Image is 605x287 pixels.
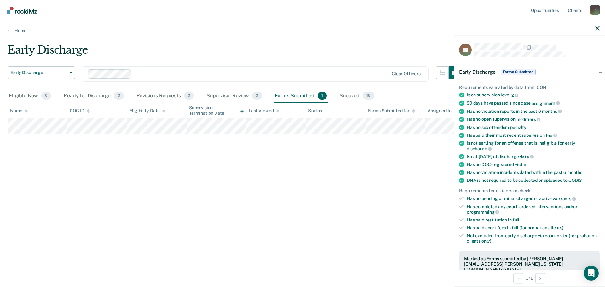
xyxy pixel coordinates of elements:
span: 2 [511,93,519,98]
div: Requirements validated by data from ICON [459,84,600,90]
div: Has completed any court-ordered interventions and/or [467,204,600,215]
span: Forms Submitted [501,69,536,75]
span: 0 [252,92,262,100]
span: 0 [114,92,124,100]
div: 1 / 1 [454,270,605,286]
span: 18 [363,92,374,100]
div: Eligible Now [8,89,52,103]
div: Has no pending criminal charges or active [467,196,600,202]
div: Name [10,108,28,113]
span: assignment [532,100,560,106]
span: full [513,217,519,222]
button: Profile dropdown button [590,5,600,15]
span: Early Discharge [459,69,496,75]
div: Clear officers [392,71,421,77]
div: Has paid court fees in full (for probation [467,225,600,230]
div: Not excluded from early discharge via court order (for probation clients [467,233,600,244]
div: Has no DOC-registered [467,162,600,167]
div: Marked as Forms submitted by [PERSON_NAME][EMAIL_ADDRESS][PERSON_NAME][US_STATE][DOMAIN_NAME] on ... [464,256,595,272]
span: modifiers [516,117,541,122]
span: programming [467,210,499,215]
span: 0 [41,92,51,100]
a: Home [8,28,597,33]
div: Ready for Discharge [62,89,125,103]
div: Has no open supervision [467,117,600,122]
div: Status [308,108,322,113]
div: Supervision Termination Date [189,105,244,116]
div: Forms Submitted [274,89,328,103]
button: Next Opportunity [535,273,545,283]
img: Recidiviz [7,7,37,14]
div: Snoozed [338,89,376,103]
div: Has no sex offender [467,124,600,130]
div: 90 days have passed since case [467,100,600,106]
div: Eligibility Date [130,108,166,113]
span: warrants [553,196,576,201]
div: Early DischargeForms Submitted [454,62,605,82]
span: months [542,109,562,114]
span: clients) [548,225,563,230]
div: Has no violation reports in the past 6 [467,108,600,114]
span: months [567,170,582,175]
div: DOC ID [70,108,90,113]
div: DNA is not required to be collected or uploaded to [467,178,600,183]
div: Revisions Requests [135,89,195,103]
span: specialty [508,124,527,129]
span: date [520,154,533,159]
div: Early Discharge [8,43,461,61]
span: Early Discharge [10,70,67,75]
div: Requirements for officers to check [459,188,600,193]
div: Last Viewed [249,108,279,113]
span: fee [546,133,557,138]
span: 0 [184,92,194,100]
div: Forms Submitted for [368,108,415,113]
div: Is not serving for an offense that is ineligible for early [467,141,600,151]
div: J K [590,5,600,15]
div: Is on supervision level [467,92,600,98]
div: Open Intercom Messenger [584,266,599,281]
span: discharge [467,146,492,151]
div: Assigned to [428,108,457,113]
div: Has paid their most recent supervision [467,132,600,138]
span: only) [481,238,491,243]
div: Has no violation incidents dated within the past 6 [467,170,600,175]
span: CODIS [568,178,582,183]
button: Previous Opportunity [513,273,523,283]
span: victim [515,162,527,167]
div: Is not [DATE] of discharge [467,154,600,159]
div: Supervisor Review [205,89,263,103]
span: 1 [318,92,327,100]
div: Has paid restitution in [467,217,600,223]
